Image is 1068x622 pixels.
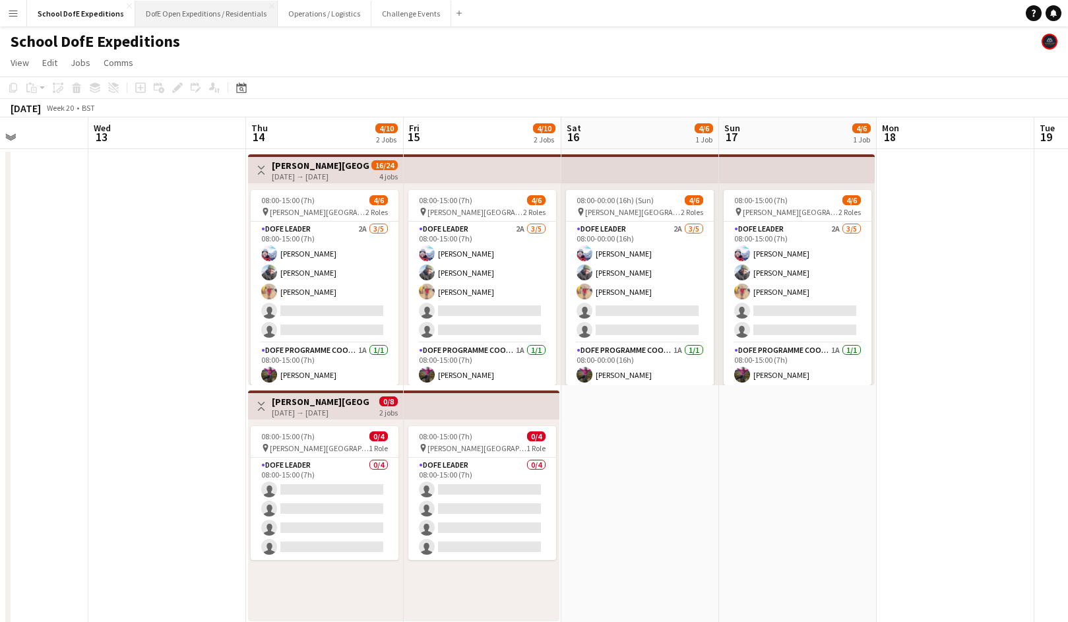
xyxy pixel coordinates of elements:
span: 4/6 [842,195,861,205]
div: [DATE] [11,102,41,115]
app-card-role: DofE Programme Coordinator1A1/108:00-15:00 (7h)[PERSON_NAME] [408,343,556,388]
span: [PERSON_NAME][GEOGRAPHIC_DATA] [270,207,365,217]
app-card-role: DofE Leader0/408:00-15:00 (7h) [251,458,398,560]
app-job-card: 08:00-15:00 (7h)0/4 [PERSON_NAME][GEOGRAPHIC_DATA]1 RoleDofE Leader0/408:00-15:00 (7h) [251,426,398,560]
div: BST [82,103,95,113]
span: Fri [409,122,420,134]
span: 4/6 [852,123,871,133]
app-job-card: 08:00-15:00 (7h)4/6 [PERSON_NAME][GEOGRAPHIC_DATA]2 RolesDofE Leader2A3/508:00-15:00 (7h)[PERSON_... [724,190,871,385]
button: DofE Open Expeditions / Residentials [135,1,278,26]
app-user-avatar: The Adventure Element [1042,34,1057,49]
span: Tue [1040,122,1055,134]
div: 4 jobs [379,170,398,181]
h3: [PERSON_NAME][GEOGRAPHIC_DATA] 4-day Bronze [272,160,370,171]
span: 08:00-15:00 (7h) [261,195,315,205]
span: 16 [565,129,581,144]
a: Edit [37,54,63,71]
app-card-role: DofE Leader2A3/508:00-15:00 (7h)[PERSON_NAME][PERSON_NAME][PERSON_NAME] [724,222,871,343]
span: Comms [104,57,133,69]
span: 08:00-15:00 (7h) [419,195,472,205]
span: 0/4 [527,431,546,441]
span: [PERSON_NAME][GEOGRAPHIC_DATA] [427,207,523,217]
app-card-role: DofE Programme Coordinator1A1/108:00-15:00 (7h)[PERSON_NAME] [251,343,398,388]
app-job-card: 08:00-15:00 (7h)4/6 [PERSON_NAME][GEOGRAPHIC_DATA]2 RolesDofE Leader2A3/508:00-15:00 (7h)[PERSON_... [408,190,556,385]
button: Challenge Events [371,1,451,26]
span: 17 [722,129,740,144]
button: Operations / Logistics [278,1,371,26]
app-job-card: 08:00-00:00 (16h) (Sun)4/6 [PERSON_NAME][GEOGRAPHIC_DATA]2 RolesDofE Leader2A3/508:00-00:00 (16h)... [566,190,714,385]
span: 2 Roles [681,207,703,217]
span: View [11,57,29,69]
div: 2 Jobs [376,135,397,144]
span: 18 [880,129,899,144]
span: 4/10 [375,123,398,133]
div: [DATE] → [DATE] [272,408,370,418]
div: 1 Job [853,135,870,144]
app-card-role: DofE Leader0/408:00-15:00 (7h) [408,458,556,560]
span: 13 [92,129,111,144]
span: Edit [42,57,57,69]
span: 4/6 [369,195,388,205]
span: 2 Roles [838,207,861,217]
app-card-role: DofE Leader2A3/508:00-00:00 (16h)[PERSON_NAME][PERSON_NAME][PERSON_NAME] [566,222,714,343]
span: 19 [1038,129,1055,144]
div: [DATE] → [DATE] [272,171,370,181]
span: Thu [251,122,268,134]
span: 14 [249,129,268,144]
app-card-role: DofE Programme Coordinator1A1/108:00-15:00 (7h)[PERSON_NAME] [724,343,871,388]
span: Jobs [71,57,90,69]
span: Sat [567,122,581,134]
span: [PERSON_NAME][GEOGRAPHIC_DATA] [427,443,526,453]
span: 16/24 [371,160,398,170]
span: [PERSON_NAME][GEOGRAPHIC_DATA] [743,207,838,217]
span: 1 Role [526,443,546,453]
h1: School DofE Expeditions [11,32,180,51]
h3: [PERSON_NAME][GEOGRAPHIC_DATA] 4-day Bronze [272,396,370,408]
span: Mon [882,122,899,134]
a: View [5,54,34,71]
span: [PERSON_NAME][GEOGRAPHIC_DATA] [270,443,369,453]
span: 4/6 [685,195,703,205]
span: 4/6 [527,195,546,205]
span: 4/6 [695,123,713,133]
span: 08:00-15:00 (7h) [419,431,472,441]
app-card-role: DofE Leader2A3/508:00-15:00 (7h)[PERSON_NAME][PERSON_NAME][PERSON_NAME] [251,222,398,343]
span: Sun [724,122,740,134]
span: 08:00-15:00 (7h) [261,431,315,441]
span: 0/4 [369,431,388,441]
div: 2 jobs [379,406,398,418]
span: 0/8 [379,396,398,406]
span: Week 20 [44,103,77,113]
a: Comms [98,54,139,71]
span: 2 Roles [523,207,546,217]
app-job-card: 08:00-15:00 (7h)4/6 [PERSON_NAME][GEOGRAPHIC_DATA]2 RolesDofE Leader2A3/508:00-15:00 (7h)[PERSON_... [251,190,398,385]
span: 4/10 [533,123,555,133]
span: 08:00-15:00 (7h) [734,195,788,205]
app-card-role: DofE Programme Coordinator1A1/108:00-00:00 (16h)[PERSON_NAME] [566,343,714,388]
div: 2 Jobs [534,135,555,144]
span: Wed [94,122,111,134]
div: 1 Job [695,135,712,144]
app-card-role: DofE Leader2A3/508:00-15:00 (7h)[PERSON_NAME][PERSON_NAME][PERSON_NAME] [408,222,556,343]
span: 2 Roles [365,207,388,217]
span: 08:00-00:00 (16h) (Sun) [577,195,654,205]
span: 15 [407,129,420,144]
span: [PERSON_NAME][GEOGRAPHIC_DATA] [585,207,681,217]
span: 1 Role [369,443,388,453]
button: School DofE Expeditions [27,1,135,26]
a: Jobs [65,54,96,71]
app-job-card: 08:00-15:00 (7h)0/4 [PERSON_NAME][GEOGRAPHIC_DATA]1 RoleDofE Leader0/408:00-15:00 (7h) [408,426,556,560]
